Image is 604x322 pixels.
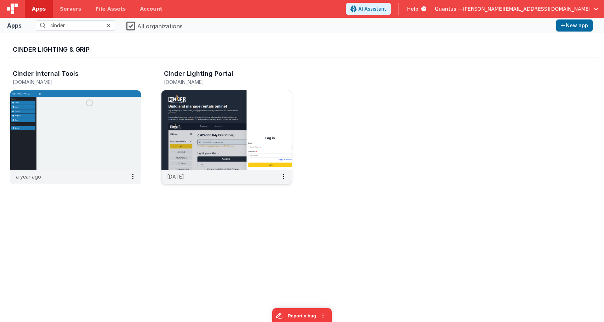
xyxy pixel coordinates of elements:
h5: [DOMAIN_NAME] [13,79,124,85]
h3: Cinder Lighting & Grip [13,46,591,53]
button: AI Assistant [346,3,391,15]
h3: Cinder Lighting Portal [164,70,233,77]
h5: [DOMAIN_NAME] [164,79,275,85]
span: Apps [32,5,46,12]
button: Quantus — [PERSON_NAME][EMAIL_ADDRESS][DOMAIN_NAME] [435,5,598,12]
label: All organizations [126,21,183,30]
input: Search apps [36,20,115,31]
span: Help [407,5,418,12]
span: File Assets [96,5,126,12]
span: AI Assistant [358,5,386,12]
span: Servers [60,5,81,12]
span: [PERSON_NAME][EMAIL_ADDRESS][DOMAIN_NAME] [463,5,591,12]
div: Apps [7,21,22,30]
p: a year ago [16,173,41,180]
h3: Cinder Internal Tools [13,70,79,77]
span: Quantus — [435,5,463,12]
button: New app [556,19,593,32]
p: [DATE] [167,173,184,180]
